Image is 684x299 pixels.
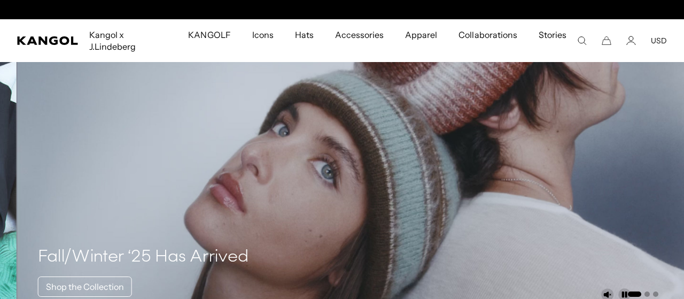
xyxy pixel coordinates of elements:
[232,5,452,14] div: Announcement
[528,19,577,62] a: Stories
[458,19,517,50] span: Collaborations
[188,19,230,50] span: KANGOLF
[284,19,324,50] a: Hats
[38,277,132,297] a: Shop the Collection
[405,19,437,50] span: Apparel
[626,36,636,45] a: Account
[602,36,611,45] button: Cart
[242,19,284,50] a: Icons
[335,19,384,50] span: Accessories
[295,19,314,50] span: Hats
[324,19,394,50] a: Accessories
[448,19,527,50] a: Collaborations
[539,19,566,62] span: Stories
[17,36,79,45] a: Kangol
[38,247,249,268] h4: Fall/Winter ‘25 Has Arrived
[628,292,641,297] button: Go to slide 1
[79,19,177,62] a: Kangol x J.Lindeberg
[577,36,587,45] summary: Search here
[232,5,452,14] slideshow-component: Announcement bar
[653,292,658,297] button: Go to slide 3
[177,19,241,50] a: KANGOLF
[394,19,448,50] a: Apparel
[627,289,658,298] ul: Select a slide to show
[232,5,452,14] div: 1 of 2
[644,292,650,297] button: Go to slide 2
[89,19,167,62] span: Kangol x J.Lindeberg
[651,36,667,45] button: USD
[252,19,274,50] span: Icons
